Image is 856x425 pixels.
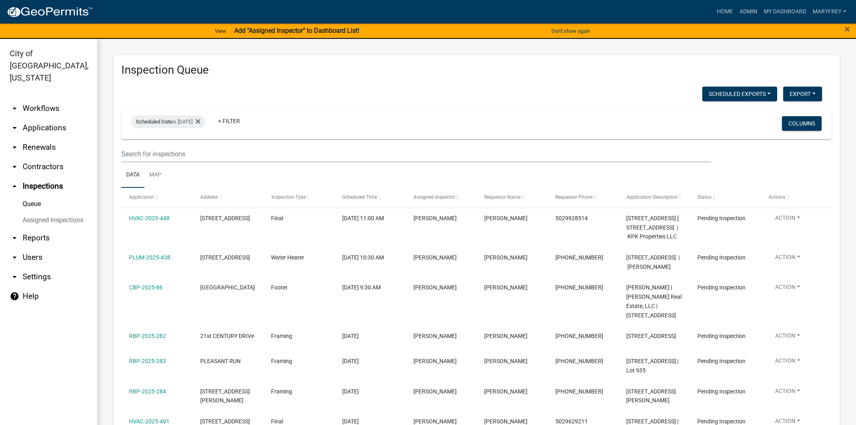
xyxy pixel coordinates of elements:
span: ROBERT [484,333,528,339]
span: × [845,23,850,35]
i: arrow_drop_down [10,123,19,133]
span: 1311 SANDSTONE DR 1311 Sandstone Drive | Tatum Anita [626,254,680,270]
i: arrow_drop_down [10,142,19,152]
span: 5029928514 [555,215,588,221]
i: arrow_drop_down [10,253,19,262]
span: 21st CENTURY DRIVe [200,333,254,339]
span: 502-727-8713 [555,254,603,261]
span: Mike Kruer [413,333,457,339]
datatable-header-cell: Application [121,188,193,207]
span: Russell L. Gates | CM Smith Real Estate, LLC | 911 GATEWAY DRIVE [626,284,682,318]
a: + Filter [212,114,246,128]
span: 5029629211 [555,418,588,425]
i: arrow_drop_down [10,104,19,113]
a: PLUM-2025-438 [129,254,170,261]
span: 502-338-7425 [555,284,603,291]
a: RBP-2025-282 [129,333,166,339]
span: Scheduled Time [342,194,377,200]
span: Framing [271,358,292,364]
span: Mike Kruer [413,358,457,364]
span: 4818 NEW CHAPEL ROAD 4818 New Chapel Road | KPK Properties LLC [626,215,679,240]
datatable-header-cell: Application Description [619,188,690,207]
span: Application [129,194,154,200]
button: Action [769,357,807,368]
span: Assigned Inspector [413,194,455,200]
span: Pending Inspection [697,388,746,395]
span: Pending Inspection [697,215,746,221]
span: Scheduled Date [136,119,172,125]
datatable-header-cell: Requestor Phone [548,188,619,207]
a: Home [714,4,736,19]
span: Footer [271,284,288,291]
span: ROBERT [484,388,528,395]
datatable-header-cell: Scheduled Time [335,188,406,207]
a: RBP-2025-283 [129,358,166,364]
span: Pending Inspection [697,284,746,291]
i: arrow_drop_up [10,181,19,191]
span: Mike Kruer [413,388,457,395]
span: Framing [271,388,292,395]
span: 6318 John Wayne Drive, Charlestown IN 47111 | Lot 902 [626,388,676,404]
button: Action [769,253,807,265]
a: View [212,24,229,38]
datatable-header-cell: Actions [761,188,832,207]
span: Pending Inspection [697,333,746,339]
i: arrow_drop_down [10,162,19,172]
div: [DATE] 9:30 AM [342,283,398,292]
a: Admin [736,4,761,19]
span: ANNA LUKING [484,215,528,221]
datatable-header-cell: Inspection Type [263,188,335,207]
datatable-header-cell: Status [690,188,761,207]
span: Actions [769,194,785,200]
button: Action [769,214,807,225]
button: Action [769,387,807,399]
div: is [DATE] [131,115,205,128]
button: Action [769,331,807,343]
span: BRUCE [484,284,528,291]
span: ROBERT [484,358,528,364]
datatable-header-cell: Requestor Name [477,188,548,207]
a: HVAC-2025-491 [129,418,170,425]
span: 4818 NEW CHAPEL ROAD [200,215,250,221]
div: [DATE] [342,357,398,366]
a: CBP-2025-86 [129,284,163,291]
i: arrow_drop_down [10,233,19,243]
span: Mike Kruer [413,284,457,291]
span: PLEASANT RUN [200,358,241,364]
button: Export [783,87,822,101]
span: Jaxon Stauffer [484,418,528,425]
span: Pending Inspection [697,358,746,364]
span: Jeremy Ramsey [413,215,457,221]
button: Columns [782,116,822,131]
span: Pending Inspection [697,418,746,425]
strong: Add "Assigned Inspector" to Dashboard List! [234,27,359,34]
a: HVAC-2025-448 [129,215,170,221]
button: Don't show again [548,24,593,38]
i: arrow_drop_down [10,272,19,282]
i: help [10,291,19,301]
a: Map [144,162,166,188]
datatable-header-cell: Assigned Inspector [405,188,477,207]
span: 502-643-1609 [555,358,603,364]
span: Jeremy Ramsey [413,254,457,261]
span: Status [697,194,712,200]
a: My Dashboard [761,4,809,19]
span: 911 GATEWAY DRIVE [200,284,255,291]
button: Close [845,24,850,34]
datatable-header-cell: Address [193,188,264,207]
input: Search for inspections [121,146,711,162]
span: Final [271,215,283,221]
span: 502-643-1609 [555,388,603,395]
span: Pending Inspection [697,254,746,261]
span: Inspection Type [271,194,305,200]
span: Jeremy Ramsey [413,418,457,425]
button: Scheduled Exports [702,87,777,101]
span: 6504 21st Century Drive Charlestown IN 47111 | Lot 1011 [626,333,676,339]
span: Requestor Name [484,194,521,200]
div: [DATE] [342,387,398,396]
span: Application Description [626,194,677,200]
span: 3005 INDUSTRIAL PARK [200,418,250,425]
div: [DATE] [342,331,398,341]
span: Final [271,418,283,425]
span: 6216 Pleasant Run, Charlestown IN 47111 | Lot 935 [626,358,678,374]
